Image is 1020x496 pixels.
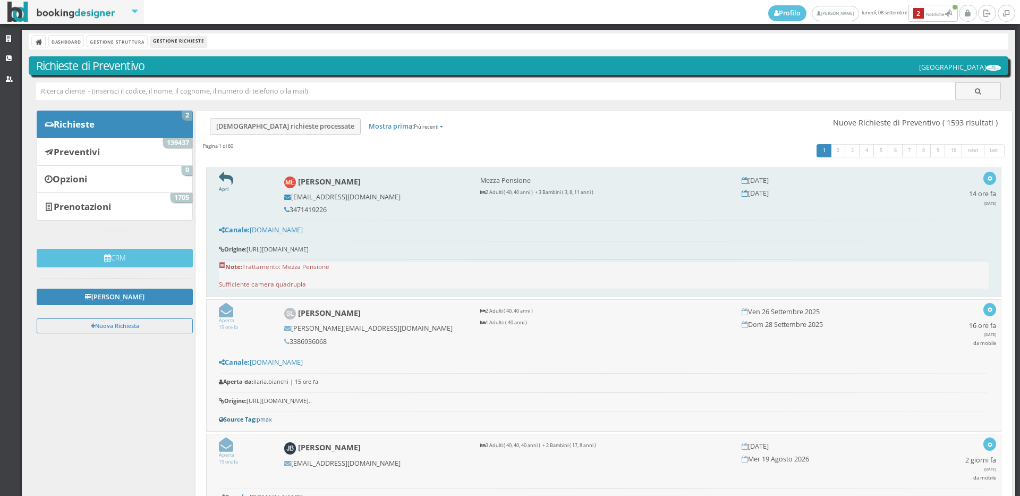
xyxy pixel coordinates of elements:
h5: [PERSON_NAME][EMAIL_ADDRESS][DOMAIN_NAME] [284,324,466,332]
a: Aperta19 ore fa [219,444,238,465]
h5: 14 ore fa [969,190,996,207]
b: Richieste [54,118,95,130]
b: Origine: [219,245,246,253]
span: [DATE] [984,466,996,472]
h5: [EMAIL_ADDRESS][DOMAIN_NAME] [284,193,466,201]
a: Opzioni 0 [37,165,193,193]
a: Gestione Struttura [87,36,147,47]
h6: [URL][DOMAIN_NAME] [219,246,989,253]
a: [DEMOGRAPHIC_DATA] richieste processate [210,118,361,135]
p: 2 Adulti ( 40, 40 anni ) + 3 Bambini ( 3, 8, 11 anni ) [480,189,727,196]
small: da mobile [973,474,996,481]
a: 2 [831,144,846,158]
a: Richieste 2 [37,111,193,138]
h5: 3471419226 [284,206,466,214]
h5: 16 ore fa [969,322,996,347]
input: Ricerca cliente - (inserisci il codice, il nome, il cognome, il numero di telefono o la mail) [36,82,956,100]
small: da mobile [973,340,996,347]
a: Profilo [768,5,806,21]
h5: 2 giorni fa [965,456,996,481]
b: Preventivi [54,146,100,158]
p: 1 Adulto ( 40 anni ) [480,320,727,326]
a: 6 [888,144,903,158]
span: 0 [182,166,192,175]
b: Aperta da: [219,377,253,385]
a: last [984,144,1005,158]
h45: Pagina 1 di 80 [203,142,233,149]
a: 3 [845,144,860,158]
li: Gestione Richieste [151,36,207,47]
h6: pmax [219,416,989,423]
h5: [DATE] [742,442,923,450]
button: Nuova Richiesta [37,318,193,333]
button: 2Notifiche [908,5,958,22]
a: Apri [219,179,233,192]
a: 8 [916,144,931,158]
b: 2 [913,8,924,19]
a: 5 [873,144,889,158]
b: Note: [219,262,242,271]
h5: Mezza Pensione [480,176,727,184]
a: [PERSON_NAME] [812,6,859,21]
b: Canale: [219,225,250,234]
b: Canale: [219,358,250,367]
img: BookingDesigner.com [7,2,115,22]
span: Nuove Richieste di Preventivo ( 1593 risultati ) [833,118,998,127]
a: Aperta15 ore fa [219,310,238,331]
h5: [DOMAIN_NAME] [219,226,989,234]
h6: ilaria.bianchi | 15 ore fa [219,379,989,385]
p: 3 Adulti ( 40, 40, 40 anni ) + 2 Bambini ( 17, 8 anni ) [480,442,727,449]
h5: [DATE] [742,176,923,184]
span: 1705 [171,193,192,203]
a: 10 [945,144,963,158]
a: 7 [902,144,917,158]
a: [PERSON_NAME] [37,289,193,305]
span: [DATE] [984,332,996,337]
a: 1 [817,144,832,158]
a: 9 [930,144,946,158]
img: Maria Elena Schirone [284,176,296,189]
b: [PERSON_NAME] [298,176,361,187]
h5: [DOMAIN_NAME] [219,358,989,366]
b: [PERSON_NAME] [298,442,361,452]
span: [DATE] [984,200,996,206]
img: Sandro Lanfranconi [284,308,296,320]
a: Mostra prima: [363,119,449,134]
span: lunedì, 08 settembre [768,5,959,22]
a: Dashboard [49,36,83,47]
a: next [962,144,985,158]
b: Source Tag: [219,415,257,423]
b: Prenotazioni [54,200,111,213]
h3: Richieste di Preventivo [36,59,1001,73]
span: 139437 [163,138,192,148]
button: CRM [37,249,193,267]
b: [PERSON_NAME] [298,308,361,318]
h6: [URL][DOMAIN_NAME].. [219,398,989,405]
h5: [EMAIL_ADDRESS][DOMAIN_NAME] [284,459,466,467]
h5: [DATE] [742,189,923,197]
small: Più recenti [414,123,438,130]
img: Jian Bei Hu [284,442,296,455]
h5: Dom 28 Settembre 2025 [742,321,923,329]
b: Opzioni [53,173,87,185]
a: 4 [859,144,874,158]
img: ea773b7e7d3611ed9c9d0608f5526cb6.png [986,65,1001,71]
h5: Ven 26 Settembre 2025 [742,308,923,316]
h5: [GEOGRAPHIC_DATA] [919,63,1001,71]
span: 2 [182,111,192,121]
a: Prenotazioni 1705 [37,192,193,220]
h5: Mer 19 Agosto 2026 [742,455,923,463]
a: Preventivi 139437 [37,138,193,165]
b: Origine: [219,397,246,405]
h5: 3386936068 [284,338,466,346]
pre: Trattamento: Mezza Pensione Sufficiente camera quadrupla [219,262,989,289]
p: 2 Adulti ( 40, 40 anni ) [480,308,727,315]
